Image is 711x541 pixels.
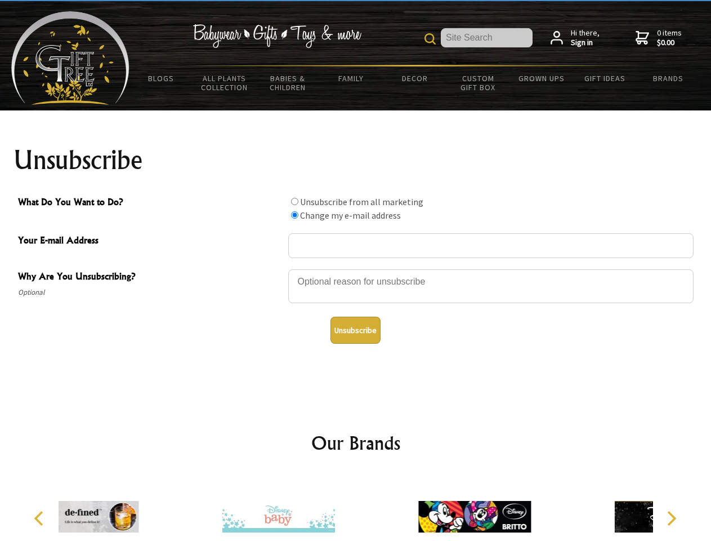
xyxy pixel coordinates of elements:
a: Gift Ideas [573,66,637,90]
a: All Plants Collection [193,66,257,99]
textarea: Why Are You Unsubscribing? [288,269,694,303]
label: Unsubscribe from all marketing [300,196,423,207]
button: Unsubscribe [330,317,381,344]
a: 0 items$0.00 [636,28,682,48]
img: Babyware - Gifts - Toys and more... [11,11,129,105]
h1: Unsubscribe [14,147,698,174]
img: Babywear - Gifts - Toys & more [193,24,361,48]
span: Hi there, [571,28,600,48]
span: 0 items [657,28,682,48]
a: Family [320,66,383,90]
label: Change my e-mail address [300,210,401,221]
strong: $0.00 [657,38,682,48]
a: Brands [637,66,700,90]
span: What Do You Want to Do? [18,195,283,211]
img: product search [424,33,436,45]
a: Custom Gift Box [446,66,510,99]
h2: Our Brands [23,429,689,456]
span: Optional [18,286,283,299]
span: Your E-mail Address [18,233,283,250]
strong: Sign in [571,38,600,48]
a: Hi there,Sign in [551,28,600,48]
input: Site Search [441,28,533,47]
a: Babies & Children [256,66,320,99]
input: Your E-mail Address [288,233,694,258]
button: Next [659,506,683,531]
span: Why Are You Unsubscribing? [18,269,283,286]
a: BLOGS [129,66,193,90]
a: Decor [383,66,446,90]
a: Grown Ups [509,66,573,90]
input: What Do You Want to Do? [291,211,298,219]
button: Previous [28,506,53,531]
input: What Do You Want to Do? [291,198,298,205]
